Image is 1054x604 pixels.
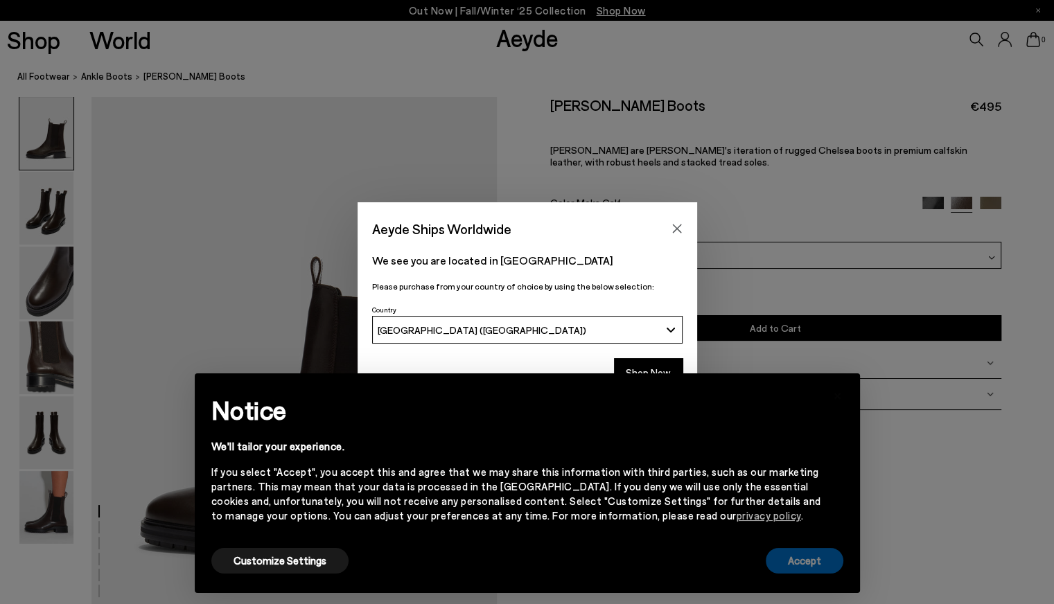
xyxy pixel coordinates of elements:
button: Accept [766,548,843,574]
button: Close [667,218,687,239]
p: We see you are located in [GEOGRAPHIC_DATA] [372,252,683,269]
button: Customize Settings [211,548,349,574]
button: Close this notice [821,377,854,411]
div: We'll tailor your experience. [211,439,821,454]
a: privacy policy [737,509,801,522]
div: If you select "Accept", you accept this and agree that we may share this information with third p... [211,465,821,523]
p: Please purchase from your country of choice by using the below selection: [372,280,683,293]
span: × [833,384,843,404]
button: Shop Now [614,358,683,387]
span: Aeyde Ships Worldwide [372,217,511,241]
h2: Notice [211,392,821,428]
span: Country [372,305,396,314]
span: [GEOGRAPHIC_DATA] ([GEOGRAPHIC_DATA]) [378,324,586,336]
